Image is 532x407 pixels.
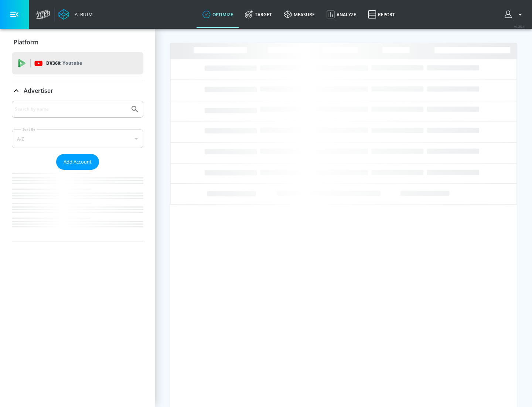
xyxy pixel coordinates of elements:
input: Search by name [15,104,127,114]
span: v 4.25.4 [514,24,525,28]
span: Add Account [64,158,92,166]
div: Advertiser [12,80,143,101]
div: Atrium [72,11,93,18]
a: Target [239,1,278,28]
a: measure [278,1,321,28]
a: Report [362,1,401,28]
label: Sort By [21,127,37,132]
p: Youtube [62,59,82,67]
div: A-Z [12,129,143,148]
nav: list of Advertiser [12,170,143,242]
div: Advertiser [12,101,143,242]
div: DV360: Youtube [12,52,143,74]
p: Advertiser [24,87,53,95]
p: Platform [14,38,38,46]
a: optimize [197,1,239,28]
div: Platform [12,32,143,53]
button: Add Account [56,154,99,170]
a: Analyze [321,1,362,28]
p: DV360: [46,59,82,67]
a: Atrium [58,9,93,20]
